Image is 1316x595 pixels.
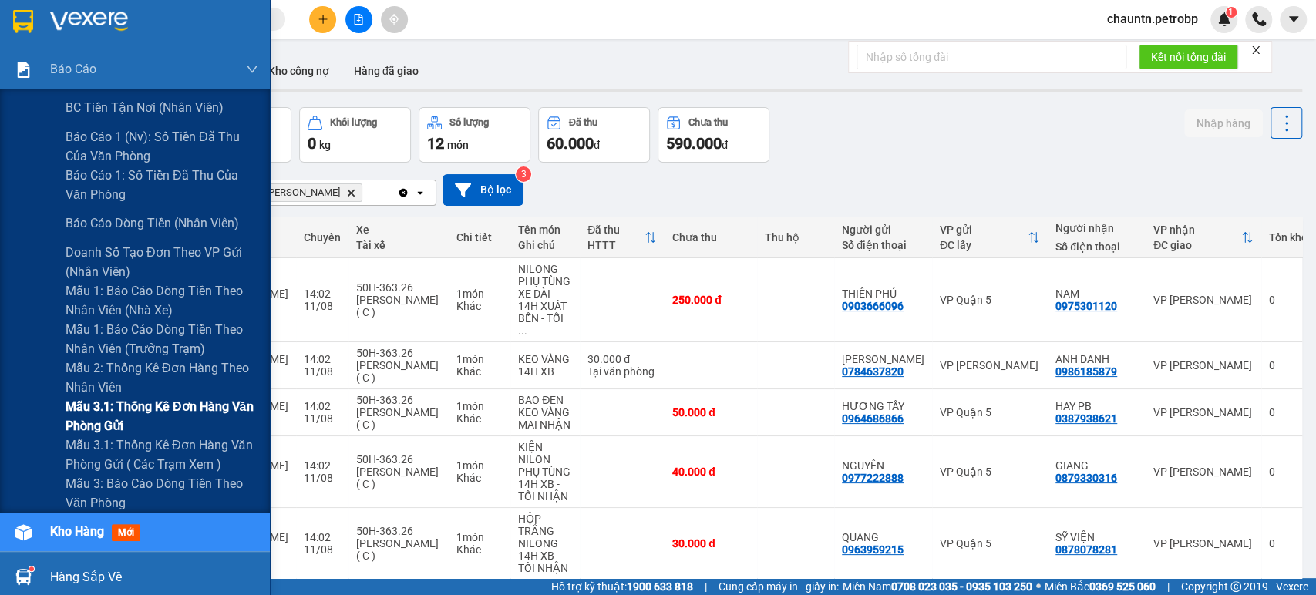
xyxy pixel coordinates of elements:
button: aim [381,6,408,33]
div: 0975301120 [1055,300,1117,312]
div: 50H-363.26 [356,394,441,406]
div: 0 [1269,466,1308,478]
img: phone-icon [1252,12,1266,26]
input: Nhập số tổng đài [857,45,1126,69]
div: MAI NHẬN [518,419,572,431]
div: 1 món [456,459,503,472]
div: 1 món [456,531,503,543]
div: 11/08 [304,412,341,425]
img: icon-new-feature [1217,12,1231,26]
span: | [705,578,707,595]
div: 0 [1269,406,1308,419]
span: down [246,63,258,76]
div: Người nhận [1055,222,1138,234]
div: VP Quận 5 [940,537,1040,550]
span: copyright [1230,581,1241,592]
div: [PERSON_NAME] ( C ) [356,406,441,431]
span: món [447,139,469,151]
div: 0 [1269,294,1308,306]
div: [PERSON_NAME] ( C ) [356,466,441,490]
div: 11/08 [304,543,341,556]
button: Kho công nợ [256,52,342,89]
div: VP Quận 5 [940,466,1040,478]
div: 0963959215 [842,543,904,556]
sup: 3 [516,166,531,182]
div: 0964686866 [842,412,904,425]
div: 0387938621 [1055,412,1117,425]
div: 50.000 đ [672,406,749,419]
div: Số điện thoại [1055,240,1138,253]
span: Kho hàng [50,524,104,539]
span: đ [722,139,728,151]
div: 30.000 đ [672,537,749,550]
div: VP [PERSON_NAME] [940,359,1040,371]
div: [PERSON_NAME] ( C ) [356,294,441,318]
button: caret-down [1280,6,1307,33]
div: 14:02 [304,353,341,365]
span: Mẫu 1: Báo cáo dòng tiền theo nhân viên (nhà xe) [66,281,258,320]
button: Hàng đã giao [342,52,431,89]
div: Chuyến [304,231,341,244]
div: [PERSON_NAME] ( C ) [356,537,441,562]
div: VP [PERSON_NAME] [1153,537,1254,550]
div: VP [PERSON_NAME] [1153,466,1254,478]
sup: 1 [1226,7,1237,18]
div: Tên món [518,224,572,236]
div: 14H XB [518,365,572,378]
button: Đã thu60.000đ [538,107,650,163]
div: 14:02 [304,287,341,300]
div: 14:02 [304,531,341,543]
div: VP [PERSON_NAME] [1153,294,1254,306]
div: HỘP TRẮNG NILONG [518,513,572,550]
div: Chi tiết [456,231,503,244]
div: 250.000 đ [672,294,749,306]
div: Thu hộ [765,231,826,244]
span: ⚪️ [1036,583,1041,590]
div: ANH HUY [842,353,924,365]
div: Đã thu [587,224,645,236]
div: 1 món [456,287,503,300]
div: Khác [456,300,503,312]
div: 11/08 [304,472,341,484]
div: THIÊN PHÚ [842,287,924,300]
div: 0879330316 [1055,472,1117,484]
span: Báo cáo 1: Số tiền đã thu của văn phòng [66,166,258,204]
button: Khối lượng0kg [299,107,411,163]
div: GIANG [1055,459,1138,472]
div: 0784637820 [842,365,904,378]
div: 0 [1269,359,1308,371]
div: 11/08 [304,365,341,378]
th: Toggle SortBy [932,217,1048,258]
div: ANH DANH [1055,353,1138,365]
span: BC tiền tận nơi (nhân viên) [66,98,224,117]
div: VP [PERSON_NAME] [1153,359,1254,371]
span: kg [319,139,331,151]
img: solution-icon [15,62,32,78]
button: Kết nối tổng đài [1139,45,1238,69]
div: VP gửi [940,224,1028,236]
div: Người gửi [842,224,924,236]
div: HAY PB [1055,400,1138,412]
div: 50H-363.26 [356,525,441,537]
div: 0878078281 [1055,543,1117,556]
span: plus [318,14,328,25]
span: 0 [308,134,316,153]
span: 1 [1228,7,1234,18]
div: QUANG [842,531,924,543]
svg: open [414,187,426,199]
span: 12 [427,134,444,153]
div: Ghi chú [518,239,572,251]
span: Miền Nam [843,578,1032,595]
div: Khối lượng [330,117,377,128]
span: Hỗ trợ kỹ thuật: [551,578,693,595]
button: Chưa thu590.000đ [658,107,769,163]
button: Bộ lọc [443,174,523,206]
span: 60.000 [547,134,594,153]
div: Xe [356,224,441,236]
div: SỸ VIỆN [1055,531,1138,543]
div: 0903666096 [842,300,904,312]
span: Mẫu 3.1: Thống kê đơn hàng văn phòng gửi [66,397,258,435]
div: 30.000 đ [587,353,657,365]
div: 14:02 [304,400,341,412]
strong: 1900 633 818 [627,580,693,593]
